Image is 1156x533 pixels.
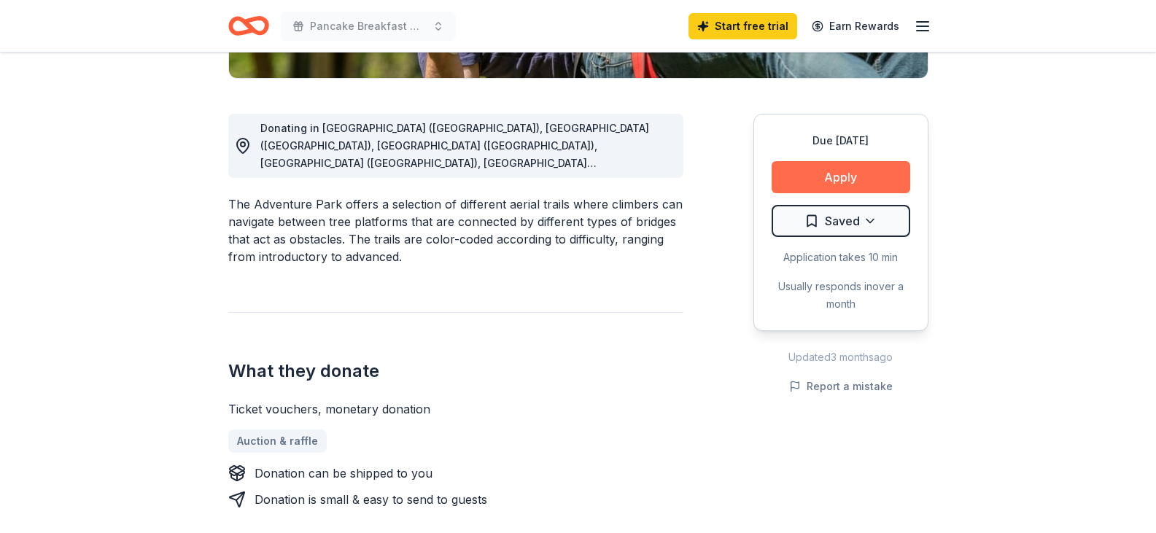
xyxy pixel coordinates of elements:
[772,161,910,193] button: Apply
[803,13,908,39] a: Earn Rewards
[772,205,910,237] button: Saved
[228,429,327,453] a: Auction & raffle
[260,122,652,187] span: Donating in [GEOGRAPHIC_DATA] ([GEOGRAPHIC_DATA]), [GEOGRAPHIC_DATA] ([GEOGRAPHIC_DATA]), [GEOGRA...
[772,249,910,266] div: Application takes 10 min
[255,491,487,508] div: Donation is small & easy to send to guests
[772,132,910,149] div: Due [DATE]
[772,278,910,313] div: Usually responds in over a month
[688,13,797,39] a: Start free trial
[789,378,893,395] button: Report a mistake
[228,400,683,418] div: Ticket vouchers, monetary donation
[228,359,683,383] h2: What they donate
[281,12,456,41] button: Pancake Breakfast with Santa
[228,9,269,43] a: Home
[228,195,683,265] div: The Adventure Park offers a selection of different aerial trails where climbers can navigate betw...
[310,17,427,35] span: Pancake Breakfast with Santa
[753,349,928,366] div: Updated 3 months ago
[255,464,432,482] div: Donation can be shipped to you
[825,211,860,230] span: Saved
